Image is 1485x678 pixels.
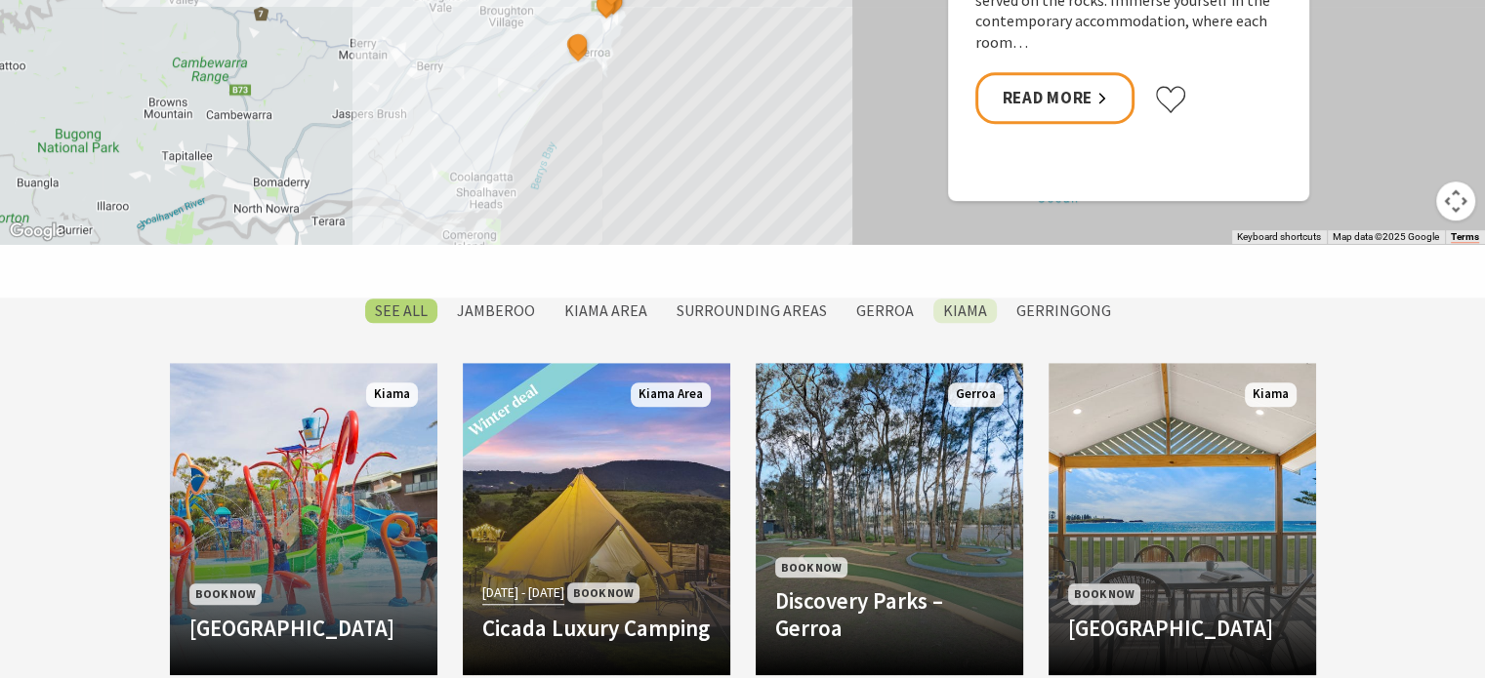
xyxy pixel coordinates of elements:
[555,299,657,323] label: Kiama Area
[631,382,711,407] span: Kiama Area
[756,363,1023,675] a: Book Now Discovery Parks – Gerroa Gerroa
[5,219,69,244] img: Google
[846,299,924,323] label: Gerroa
[365,299,437,323] label: SEE All
[482,581,564,604] span: [DATE] - [DATE]
[170,363,437,675] a: Book Now [GEOGRAPHIC_DATA] Kiama
[1245,382,1297,407] span: Kiama
[189,583,262,604] span: Book Now
[1451,231,1479,243] a: Terms (opens in new tab)
[933,299,997,323] label: Kiama
[564,36,590,61] button: See detail about Seven Mile Beach Holiday Park
[948,382,1004,407] span: Gerroa
[775,557,847,578] span: Book Now
[1154,85,1187,114] button: Click to favourite The Sebel Kiama
[482,615,711,642] h4: Cicada Luxury Camping
[463,363,730,675] a: Another Image Used [DATE] - [DATE] Book Now Cicada Luxury Camping Kiama Area
[1068,615,1297,642] h4: [GEOGRAPHIC_DATA]
[567,582,639,603] span: Book Now
[775,587,1004,641] h4: Discovery Parks – Gerroa
[1436,181,1475,220] button: Map camera controls
[1049,363,1316,675] a: Book Now [GEOGRAPHIC_DATA] Kiama
[1007,299,1121,323] label: Gerringong
[1333,231,1439,242] span: Map data ©2025 Google
[366,382,418,407] span: Kiama
[189,615,418,642] h4: [GEOGRAPHIC_DATA]
[975,72,1134,124] a: Read More
[565,31,591,57] button: See detail about Discovery Parks - Gerroa
[5,219,69,244] a: Open this area in Google Maps (opens a new window)
[1068,583,1140,604] span: Book Now
[447,299,545,323] label: Jamberoo
[1237,230,1321,244] button: Keyboard shortcuts
[667,299,837,323] label: Surrounding Areas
